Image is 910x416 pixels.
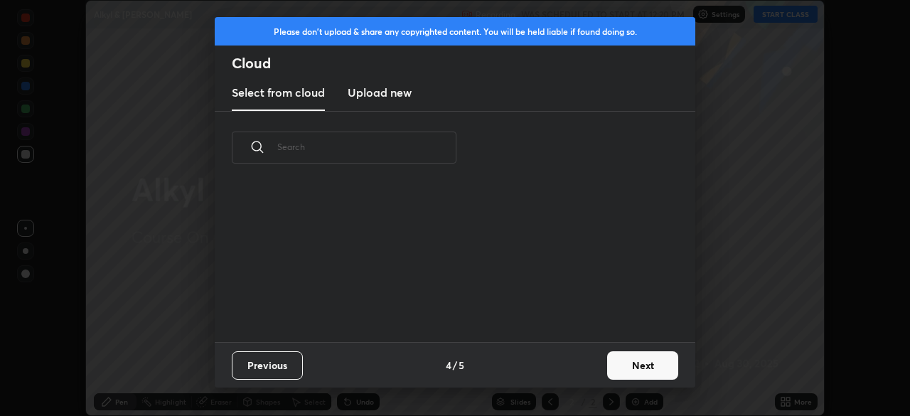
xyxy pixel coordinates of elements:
button: Previous [232,351,303,380]
input: Search [277,117,456,177]
h4: 4 [446,358,451,373]
h3: Upload new [348,84,412,101]
div: Please don't upload & share any copyrighted content. You will be held liable if found doing so. [215,17,695,46]
button: Next [607,351,678,380]
h4: 5 [459,358,464,373]
h3: Select from cloud [232,84,325,101]
h4: / [453,358,457,373]
h2: Cloud [232,54,695,73]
